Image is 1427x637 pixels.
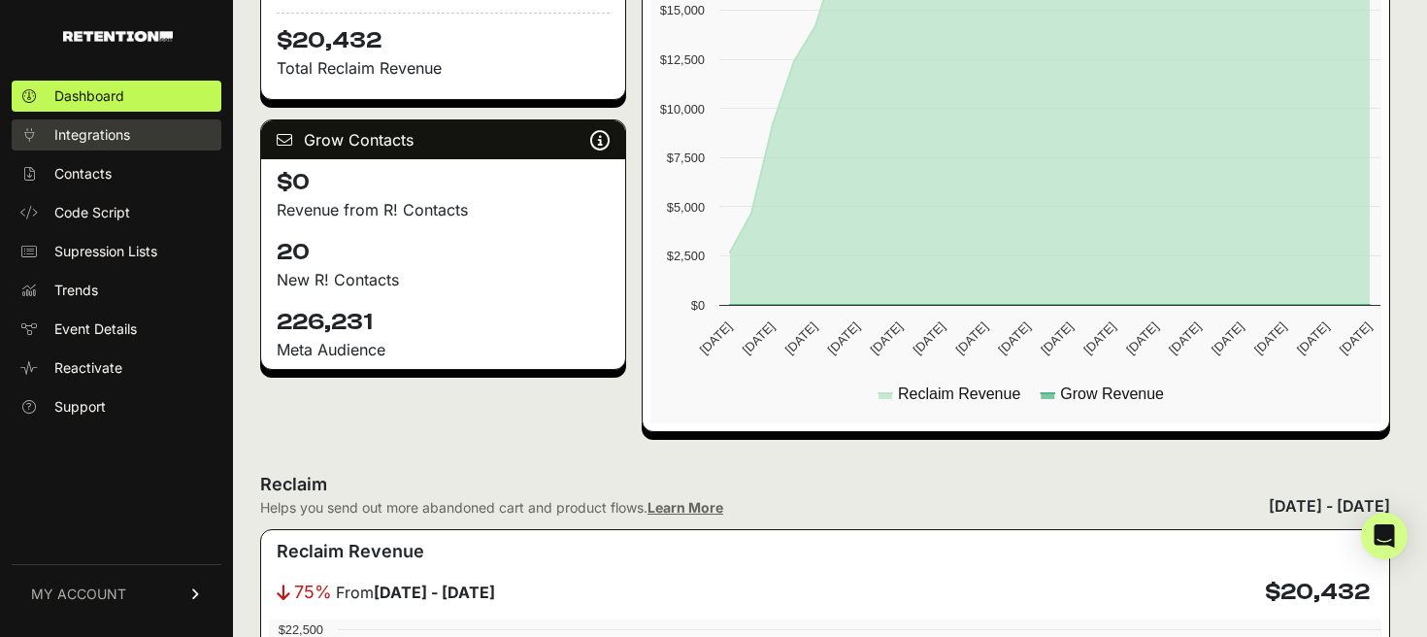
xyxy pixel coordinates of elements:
[1269,494,1390,518] div: [DATE] - [DATE]
[277,198,610,221] p: Revenue from R! Contacts
[1337,319,1375,357] text: [DATE]
[12,119,221,151] a: Integrations
[54,86,124,106] span: Dashboard
[277,237,610,268] h4: 20
[277,338,610,361] div: Meta Audience
[12,236,221,267] a: Supression Lists
[54,358,122,378] span: Reactivate
[63,31,173,42] img: Retention.com
[54,164,112,184] span: Contacts
[647,499,723,516] a: Learn More
[12,158,221,189] a: Contacts
[54,281,98,300] span: Trends
[911,319,948,357] text: [DATE]
[294,579,332,606] span: 75%
[667,200,705,215] text: $5,000
[54,319,137,339] span: Event Details
[374,583,495,602] strong: [DATE] - [DATE]
[660,3,705,17] text: $15,000
[12,81,221,112] a: Dashboard
[996,319,1034,357] text: [DATE]
[336,581,495,604] span: From
[1039,319,1077,357] text: [DATE]
[1061,386,1165,402] text: Grow Revenue
[279,622,323,637] text: $22,500
[12,391,221,422] a: Support
[1294,319,1332,357] text: [DATE]
[277,56,610,80] p: Total Reclaim Revenue
[697,319,735,357] text: [DATE]
[1209,319,1246,357] text: [DATE]
[12,352,221,384] a: Reactivate
[277,167,610,198] h4: $0
[12,197,221,228] a: Code Script
[31,585,126,604] span: MY ACCOUNT
[1265,577,1370,608] h4: $20,432
[953,319,991,357] text: [DATE]
[12,564,221,623] a: MY ACCOUNT
[740,319,778,357] text: [DATE]
[898,386,1020,402] text: Reclaim Revenue
[1361,513,1408,559] div: Open Intercom Messenger
[660,52,705,67] text: $12,500
[667,151,705,165] text: $7,500
[12,275,221,306] a: Trends
[782,319,820,357] text: [DATE]
[277,13,610,56] h4: $20,432
[12,314,221,345] a: Event Details
[1124,319,1162,357] text: [DATE]
[260,498,723,518] div: Helps you send out more abandoned cart and product flows.
[691,298,705,313] text: $0
[277,538,424,565] h3: Reclaim Revenue
[660,102,705,117] text: $10,000
[1251,319,1289,357] text: [DATE]
[277,307,610,338] h4: 226,231
[277,268,610,291] p: New R! Contacts
[1166,319,1204,357] text: [DATE]
[667,249,705,263] text: $2,500
[1081,319,1119,357] text: [DATE]
[54,203,130,222] span: Code Script
[260,471,723,498] h2: Reclaim
[825,319,863,357] text: [DATE]
[54,242,157,261] span: Supression Lists
[54,397,106,417] span: Support
[868,319,906,357] text: [DATE]
[54,125,130,145] span: Integrations
[261,120,625,159] div: Grow Contacts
